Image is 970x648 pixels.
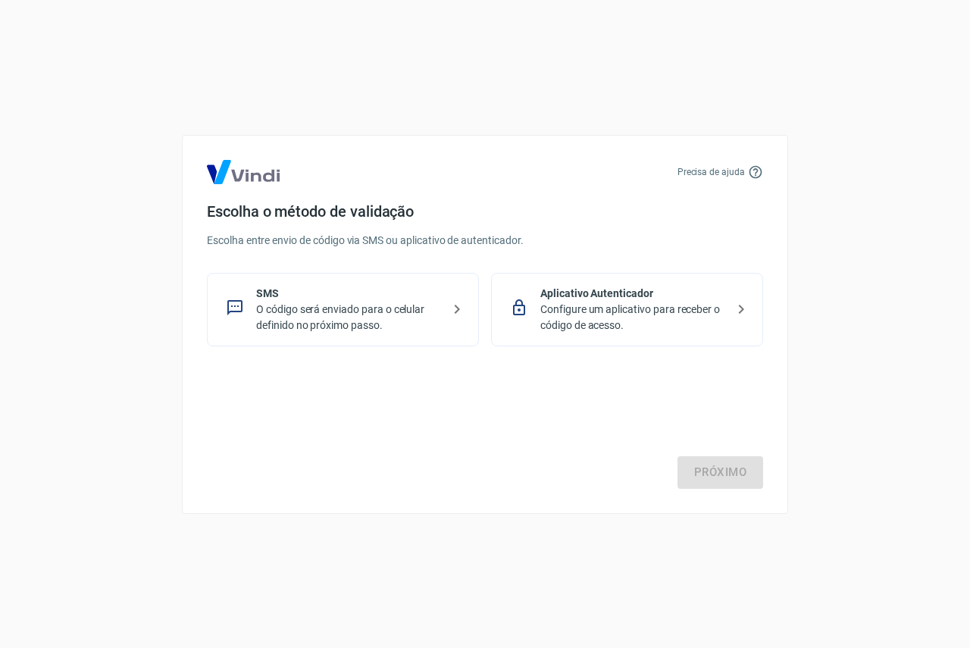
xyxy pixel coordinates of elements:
img: Logo Vind [207,160,280,184]
p: Precisa de ajuda [677,165,745,179]
div: Aplicativo AutenticadorConfigure um aplicativo para receber o código de acesso. [491,273,763,346]
p: SMS [256,286,442,302]
div: SMSO código será enviado para o celular definido no próximo passo. [207,273,479,346]
p: Escolha entre envio de código via SMS ou aplicativo de autenticador. [207,233,763,249]
p: Aplicativo Autenticador [540,286,726,302]
p: Configure um aplicativo para receber o código de acesso. [540,302,726,333]
h4: Escolha o método de validação [207,202,763,221]
p: O código será enviado para o celular definido no próximo passo. [256,302,442,333]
